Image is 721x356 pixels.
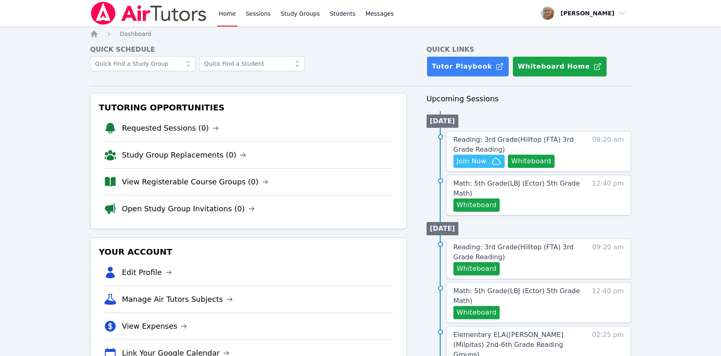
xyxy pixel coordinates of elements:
span: Dashboard [120,31,151,37]
a: Reading: 3rd Grade(Hilltop (FTA) 3rd Grade Reading) [453,242,581,262]
a: Dashboard [120,30,151,38]
button: Whiteboard [453,198,500,212]
span: 09:20 am [592,135,624,168]
input: Quick Find a Study Group [90,56,196,71]
a: Manage Air Tutors Subjects [122,294,233,305]
a: Tutor Playbook [427,56,509,77]
img: Air Tutors [90,2,207,25]
button: Join Now [453,155,505,168]
h4: Quick Schedule [90,45,407,55]
h3: Upcoming Sessions [427,93,631,105]
span: Messages [365,10,394,18]
a: Reading: 3rd Grade(Hilltop (FTA) 3rd Grade Reading) [453,135,581,155]
li: [DATE] [427,222,458,235]
span: 09:20 am [592,242,624,275]
span: Math: 5th Grade ( LBJ (Ector) 5th Grade Math ) [453,287,580,305]
a: Edit Profile [122,267,172,278]
span: Reading: 3rd Grade ( Hilltop (FTA) 3rd Grade Reading ) [453,136,574,153]
button: Whiteboard Home [512,56,607,77]
a: View Registerable Course Groups (0) [122,176,268,188]
button: Whiteboard [453,262,500,275]
a: Requested Sessions (0) [122,122,219,134]
span: Math: 5th Grade ( LBJ (Ector) 5th Grade Math ) [453,179,580,197]
span: 12:40 pm [592,179,624,212]
nav: Breadcrumb [90,30,631,38]
button: Whiteboard [453,306,500,319]
button: Whiteboard [508,155,555,168]
a: Study Group Replacements (0) [122,149,246,161]
li: [DATE] [427,115,458,128]
a: Open Study Group Invitations (0) [122,203,255,215]
span: 12:40 pm [592,286,624,319]
h3: Tutoring Opportunities [97,100,400,115]
span: Reading: 3rd Grade ( Hilltop (FTA) 3rd Grade Reading ) [453,243,574,261]
a: View Expenses [122,320,187,332]
a: Math: 5th Grade(LBJ (Ector) 5th Grade Math) [453,286,581,306]
h4: Quick Links [427,45,631,55]
span: Join Now [457,156,486,166]
h3: Your Account [97,244,400,259]
a: Math: 5th Grade(LBJ (Ector) 5th Grade Math) [453,179,581,198]
input: Quick Find a Student [199,56,305,71]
